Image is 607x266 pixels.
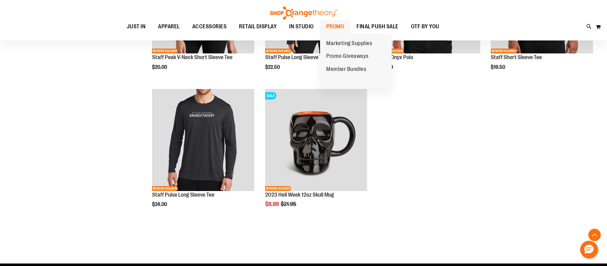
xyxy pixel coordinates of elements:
[281,201,297,207] span: $21.95
[265,201,280,207] span: $8.99
[265,192,334,198] a: 2023 Hell Week 12oz Skull Mug
[320,37,378,50] a: Marketing Supplies
[491,64,506,70] span: $19.50
[491,54,542,60] a: Staff Short Sleeve Tee
[265,89,367,191] img: Product image for Hell Week 12oz Skull Mug
[326,53,369,61] span: Promo Giveaways
[233,20,283,34] a: RETAIL DISPLAY
[262,86,370,223] div: product
[265,64,281,70] span: $22.50
[411,20,439,34] span: OTF BY YOU
[152,89,254,192] a: Product image for Pulse Long Sleeve TeeNETWORK EXCLUSIVE
[350,20,405,34] a: FINAL PUSH SALE
[320,50,375,63] a: Promo Giveaways
[152,89,254,191] img: Product image for Pulse Long Sleeve Tee
[580,241,598,258] button: Hello, have a question? Let’s chat.
[283,20,320,34] a: IN STUDIO
[265,92,276,100] span: SALE
[192,20,227,34] span: ACCESSORIES
[269,7,338,20] img: Shop Orangetheory
[149,86,257,223] div: product
[588,229,601,241] button: Back To Top
[320,20,351,34] a: PROMO
[320,63,372,76] a: Member Bundles
[289,20,314,34] span: IN STUDIO
[356,20,399,34] span: FINAL PUSH SALE
[265,49,291,54] span: NETWORK EXCLUSIVE
[152,20,186,34] a: APPAREL
[186,20,233,34] a: ACCESSORIES
[121,20,152,34] a: JUST IN
[405,20,446,34] a: OTF BY YOU
[158,20,180,34] span: APPAREL
[152,202,168,207] span: $24.00
[152,64,168,70] span: $20.00
[152,192,214,198] a: Staff Pulse Long Sleeve Tee
[265,186,291,191] span: NETWORK EXCLUSIVE
[320,34,392,88] ul: PROMO
[152,49,178,54] span: NETWORK EXCLUSIVE
[326,66,366,74] span: Member Bundles
[152,186,178,191] span: NETWORK EXCLUSIVE
[265,89,367,192] a: Product image for Hell Week 12oz Skull MugSALENETWORK EXCLUSIVE
[326,20,344,34] span: PROMO
[239,20,277,34] span: RETAIL DISPLAY
[127,20,146,34] span: JUST IN
[378,54,413,60] a: Staff Onyx Polo
[152,54,232,60] a: Staff Peak V-Neck Short Sleeve Tee
[326,40,372,48] span: Marketing Supplies
[491,49,517,54] span: NETWORK EXCLUSIVE
[265,54,327,60] a: Staff Pulse Long Sleeve Tee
